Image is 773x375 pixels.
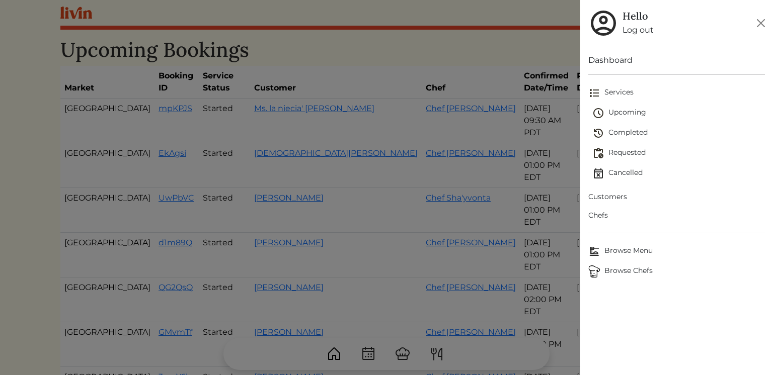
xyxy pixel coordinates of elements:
span: Browse Menu [588,245,765,257]
span: Customers [588,192,765,202]
h5: Hello [623,10,654,22]
span: Browse Chefs [588,265,765,277]
a: Customers [588,187,765,206]
a: Browse MenuBrowse Menu [588,241,765,261]
a: Chefs [588,206,765,225]
a: Log out [623,24,654,36]
a: Completed [592,123,765,143]
a: ChefsBrowse Chefs [588,261,765,282]
a: Requested [592,143,765,163]
a: Dashboard [588,54,765,66]
img: format_list_bulleted-ebc7f0161ee23162107b508e562e81cd567eeab2455044221954b09d19068e74.svg [588,87,600,99]
img: schedule-fa401ccd6b27cf58db24c3bb5584b27dcd8bd24ae666a918e1c6b4ae8c451a22.svg [592,107,604,119]
button: Close [753,15,769,31]
img: pending_actions-fd19ce2ea80609cc4d7bbea353f93e2f363e46d0f816104e4e0650fdd7f915cf.svg [592,147,604,159]
span: Requested [592,147,765,159]
a: Cancelled [592,163,765,183]
span: Cancelled [592,167,765,179]
span: Chefs [588,210,765,221]
span: Services [588,87,765,99]
span: Completed [592,127,765,139]
img: user_account-e6e16d2ec92f44fc35f99ef0dc9cddf60790bfa021a6ecb1c896eb5d2907b31c.svg [588,8,619,38]
img: event_cancelled-67e280bd0a9e072c26133efab016668ee6d7272ad66fa3c7eb58af48b074a3a4.svg [592,167,604,179]
img: Browse Menu [588,245,600,257]
img: history-2b446bceb7e0f53b931186bf4c1776ac458fe31ad3b688388ec82af02103cd45.svg [592,127,604,139]
a: Services [588,83,765,103]
a: Upcoming [592,103,765,123]
span: Upcoming [592,107,765,119]
img: Browse Chefs [588,265,600,277]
